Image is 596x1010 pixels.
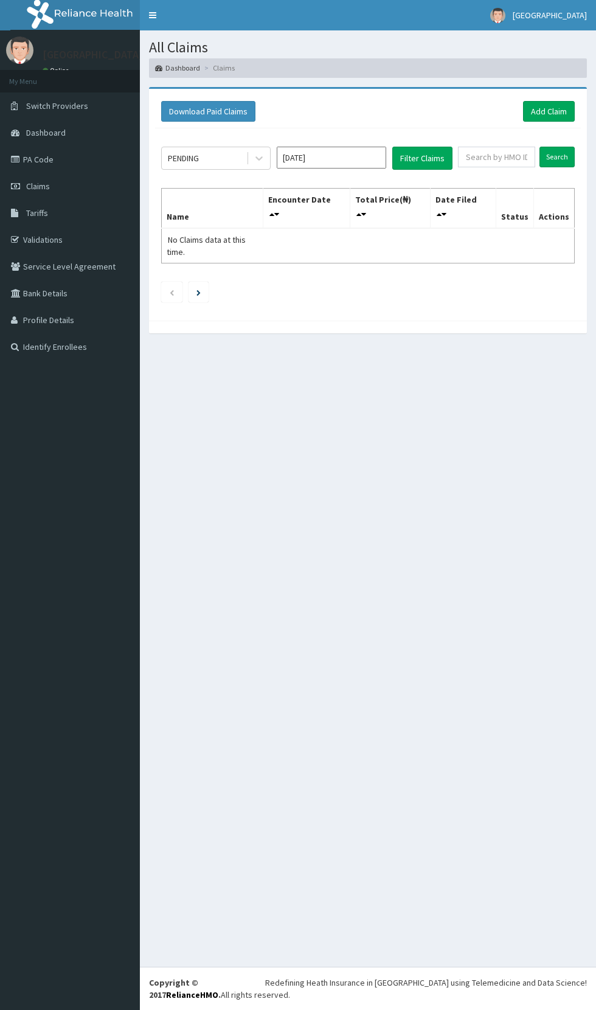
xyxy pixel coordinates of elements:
[155,63,200,73] a: Dashboard
[513,10,587,21] span: [GEOGRAPHIC_DATA]
[263,188,350,228] th: Encounter Date
[169,287,175,298] a: Previous page
[149,40,587,55] h1: All Claims
[149,977,221,1000] strong: Copyright © 2017 .
[6,37,33,64] img: User Image
[168,152,199,164] div: PENDING
[140,967,596,1010] footer: All rights reserved.
[533,188,574,228] th: Actions
[496,188,533,228] th: Status
[350,188,430,228] th: Total Price(₦)
[201,63,235,73] li: Claims
[26,181,50,192] span: Claims
[196,287,201,298] a: Next page
[265,977,587,989] div: Redefining Heath Insurance in [GEOGRAPHIC_DATA] using Telemedicine and Data Science!
[26,127,66,138] span: Dashboard
[43,49,143,60] p: [GEOGRAPHIC_DATA]
[26,100,88,111] span: Switch Providers
[161,101,255,122] button: Download Paid Claims
[167,234,246,257] span: No Claims data at this time.
[392,147,452,170] button: Filter Claims
[43,66,72,75] a: Online
[277,147,386,169] input: Select Month and Year
[458,147,535,167] input: Search by HMO ID
[26,207,48,218] span: Tariffs
[523,101,575,122] a: Add Claim
[430,188,496,228] th: Date Filed
[162,188,263,228] th: Name
[166,989,218,1000] a: RelianceHMO
[539,147,575,167] input: Search
[490,8,505,23] img: User Image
